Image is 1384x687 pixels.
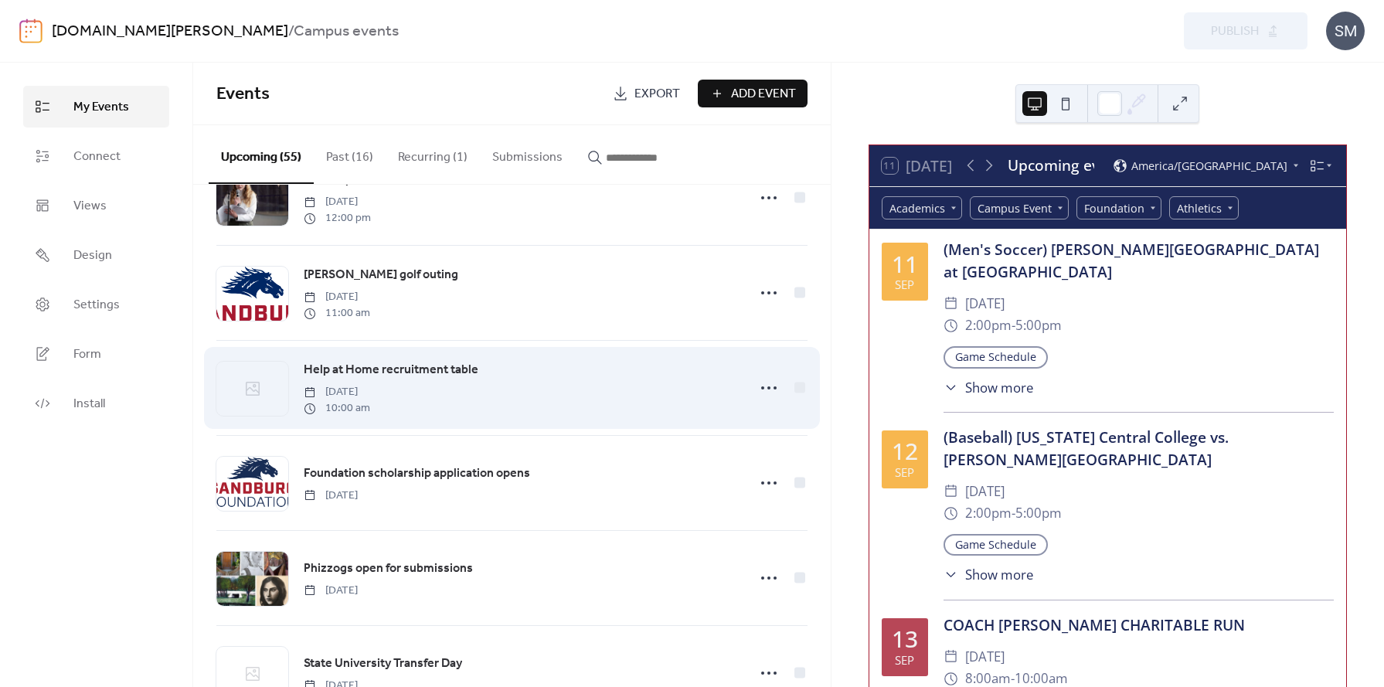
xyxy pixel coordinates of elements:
a: Design [23,234,169,276]
span: [DATE] [965,481,1005,503]
span: - [1012,502,1015,525]
div: Sep [895,279,914,291]
span: Form [73,345,101,364]
b: Campus events [294,17,399,46]
span: 11:00 am [304,305,370,321]
div: Upcoming events [1008,155,1093,177]
a: Export [601,80,692,107]
span: Events [216,77,270,111]
span: Connect [73,148,121,166]
div: COACH [PERSON_NAME] CHARITABLE RUN [944,614,1334,637]
span: 2:00pm [965,315,1012,337]
button: Upcoming (55) [209,125,314,184]
span: [DATE] [304,384,370,400]
div: 12 [892,440,918,463]
a: Connect [23,135,169,177]
a: Phizzogs open for submissions [304,559,473,579]
span: 12:00 pm [304,210,371,226]
button: ​Show more [944,565,1034,584]
span: Export [634,85,680,104]
div: ​ [944,293,958,315]
span: [PERSON_NAME] golf outing [304,266,458,284]
a: Install [23,383,169,424]
span: [DATE] [304,289,370,305]
span: Design [73,247,112,265]
a: [DOMAIN_NAME][PERSON_NAME] [52,17,288,46]
a: Form [23,333,169,375]
a: My Events [23,86,169,128]
div: ​ [944,565,958,584]
span: Phizzogs open for submissions [304,559,473,578]
a: Help at Home recruitment table [304,360,478,380]
span: My Events [73,98,129,117]
div: 11 [892,253,918,276]
button: Past (16) [314,125,386,182]
span: [DATE] [304,583,358,599]
span: Show more [965,565,1033,584]
div: (Men's Soccer) [PERSON_NAME][GEOGRAPHIC_DATA] at [GEOGRAPHIC_DATA] [944,239,1334,284]
a: Settings [23,284,169,325]
span: Foundation scholarship application opens [304,464,530,483]
span: Help at Home recruitment table [304,361,478,379]
span: - [1012,315,1015,337]
button: ​Show more [944,378,1034,397]
div: (Baseball) [US_STATE] Central College vs. [PERSON_NAME][GEOGRAPHIC_DATA] [944,427,1334,471]
span: Add Event [731,85,796,104]
div: ​ [944,502,958,525]
button: Add Event [698,80,808,107]
a: State University Transfer Day [304,654,462,674]
span: [DATE] [304,488,358,504]
div: 13 [892,627,918,651]
b: / [288,17,294,46]
span: Settings [73,296,120,315]
div: ​ [944,315,958,337]
div: ​ [944,481,958,503]
span: [DATE] [965,646,1005,668]
button: Recurring (1) [386,125,480,182]
div: ​ [944,646,958,668]
span: 2:00pm [965,502,1012,525]
span: America/[GEOGRAPHIC_DATA] [1131,161,1287,172]
span: Install [73,395,105,413]
span: 10:00 am [304,400,370,417]
span: [DATE] [304,194,371,210]
div: SM [1326,12,1365,50]
span: State University Transfer Day [304,655,462,673]
span: 5:00pm [1015,502,1062,525]
div: Sep [895,467,914,478]
div: ​ [944,378,958,397]
a: Views [23,185,169,226]
a: Foundation scholarship application opens [304,464,530,484]
div: Sep [895,655,914,666]
span: 5:00pm [1015,315,1062,337]
button: Submissions [480,125,575,182]
a: [PERSON_NAME] golf outing [304,265,458,285]
img: logo [19,19,43,43]
span: Show more [965,378,1033,397]
span: [DATE] [965,293,1005,315]
span: Views [73,197,107,216]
